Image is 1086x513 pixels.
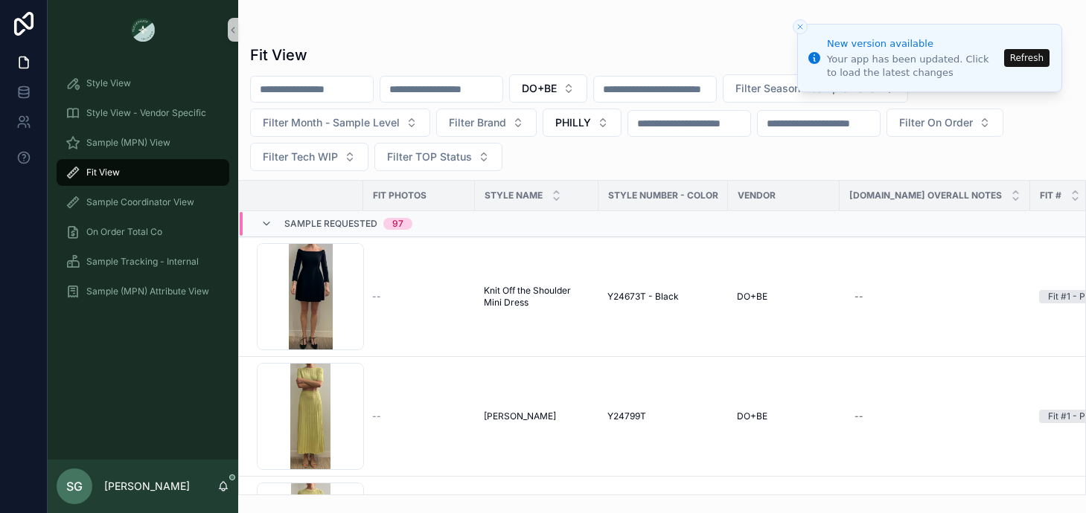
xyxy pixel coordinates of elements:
div: -- [855,410,863,422]
span: Fit Photos [373,190,427,201]
a: [PERSON_NAME] [484,410,590,422]
span: Style View - Vendor Specific [86,107,206,119]
a: -- [372,291,466,303]
span: PHILLY [555,115,591,130]
span: STYLE NAME [485,190,543,201]
h1: Fit View [250,45,307,65]
a: Sample (MPN) Attribute View [57,278,229,305]
a: On Order Total Co [57,219,229,245]
span: [DOMAIN_NAME] Overall Notes [849,190,1002,201]
a: Sample Coordinator View [57,189,229,216]
span: Sample Coordinator View [86,196,194,208]
span: Filter Month - Sample Level [263,115,400,130]
span: Sample (MPN) Attribute View [86,285,209,297]
a: Y24673T - Black [607,291,719,303]
button: Select Button [250,109,430,137]
span: -- [372,291,381,303]
span: Fit # [1040,190,1061,201]
button: Select Button [887,109,1003,137]
span: Y24799T [607,410,646,422]
span: Style View [86,77,131,89]
span: SG [66,477,83,495]
span: On Order Total Co [86,226,162,238]
div: scrollable content [48,59,238,324]
span: Sample Requested [284,218,377,230]
span: Filter Brand [449,115,506,130]
a: DO+BE [737,410,831,422]
a: Knit Off the Shoulder Mini Dress [484,285,590,309]
span: Filter Tech WIP [263,149,338,164]
a: Y24799T [607,410,719,422]
a: Sample Tracking - Internal [57,248,229,275]
p: [PERSON_NAME] [104,479,190,494]
span: -- [372,410,381,422]
span: DO+BE [522,81,557,96]
button: Select Button [250,143,368,171]
span: Y24673T - Black [607,291,679,303]
img: App logo [131,18,155,42]
span: [PERSON_NAME] [484,410,556,422]
a: Style View - Vendor Specific [57,100,229,126]
a: Sample (MPN) View [57,129,229,156]
div: 97 [392,218,403,230]
span: Filter On Order [899,115,973,130]
span: DO+BE [737,410,767,422]
a: -- [372,410,466,422]
div: -- [855,291,863,303]
a: Fit View [57,159,229,186]
a: -- [849,404,1021,428]
span: Filter Season - Sample Level [735,81,878,96]
button: Select Button [436,109,537,137]
span: Style Number - Color [608,190,718,201]
button: Select Button [543,109,622,137]
div: New version available [827,36,1000,51]
button: Refresh [1004,49,1050,67]
span: Vendor [738,190,776,201]
span: Sample Tracking - Internal [86,256,199,268]
button: Select Button [509,74,587,103]
span: DO+BE [737,291,767,303]
span: Filter TOP Status [387,149,472,164]
button: Close toast [793,19,808,34]
button: Select Button [374,143,502,171]
span: Sample (MPN) View [86,137,170,149]
span: Fit View [86,167,120,178]
a: Style View [57,70,229,97]
a: -- [849,285,1021,309]
button: Select Button [723,74,908,103]
a: DO+BE [737,291,831,303]
div: Your app has been updated. Click to load the latest changes [827,53,1000,80]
